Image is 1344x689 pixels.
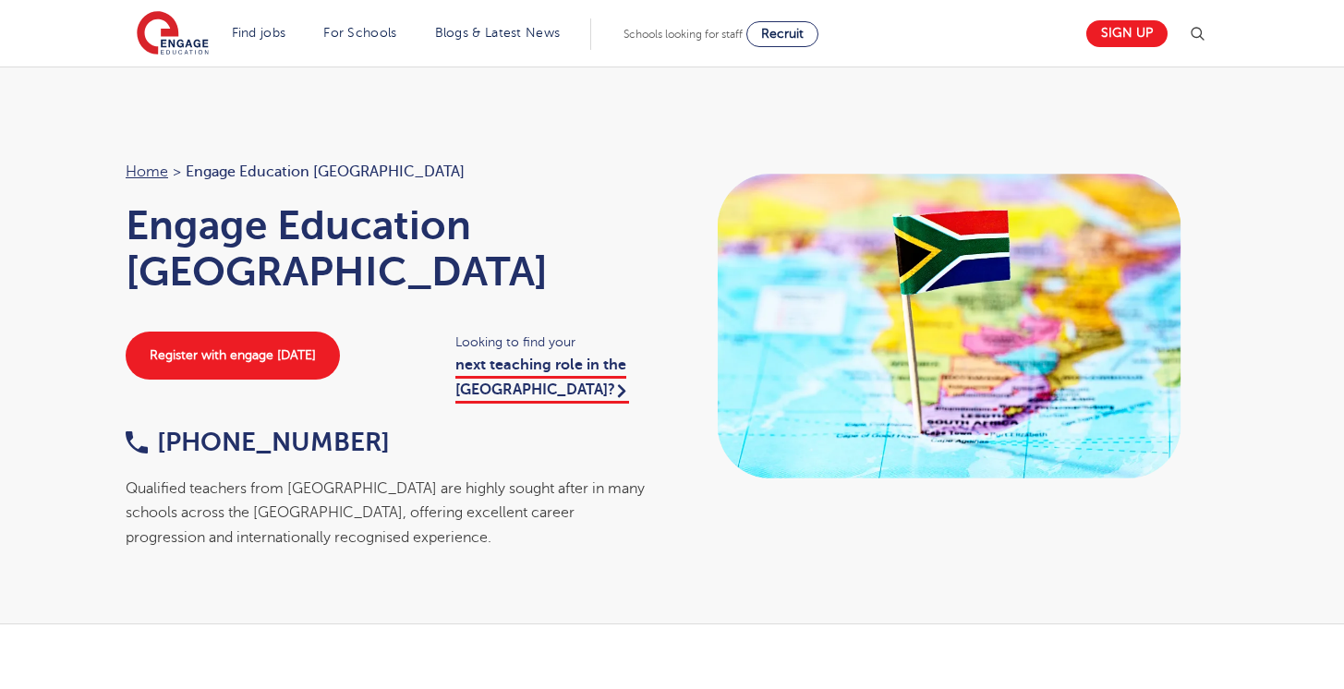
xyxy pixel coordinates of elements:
a: For Schools [323,26,396,40]
nav: breadcrumb [126,160,654,184]
span: Recruit [761,27,804,41]
a: Blogs & Latest News [435,26,561,40]
h1: Engage Education [GEOGRAPHIC_DATA] [126,202,654,295]
a: Home [126,163,168,180]
span: Engage Education [GEOGRAPHIC_DATA] [186,160,465,184]
span: > [173,163,181,180]
a: next teaching role in the [GEOGRAPHIC_DATA]? [455,357,629,403]
img: Engage Education [137,11,209,57]
a: Recruit [746,21,818,47]
span: Schools looking for staff [624,28,743,41]
a: Find jobs [232,26,286,40]
a: [PHONE_NUMBER] [126,428,390,456]
span: Looking to find your [455,332,654,353]
div: Qualified teachers from [GEOGRAPHIC_DATA] are highly sought after in many schools across the [GEO... [126,477,654,550]
a: Register with engage [DATE] [126,332,340,380]
a: Sign up [1086,20,1168,47]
